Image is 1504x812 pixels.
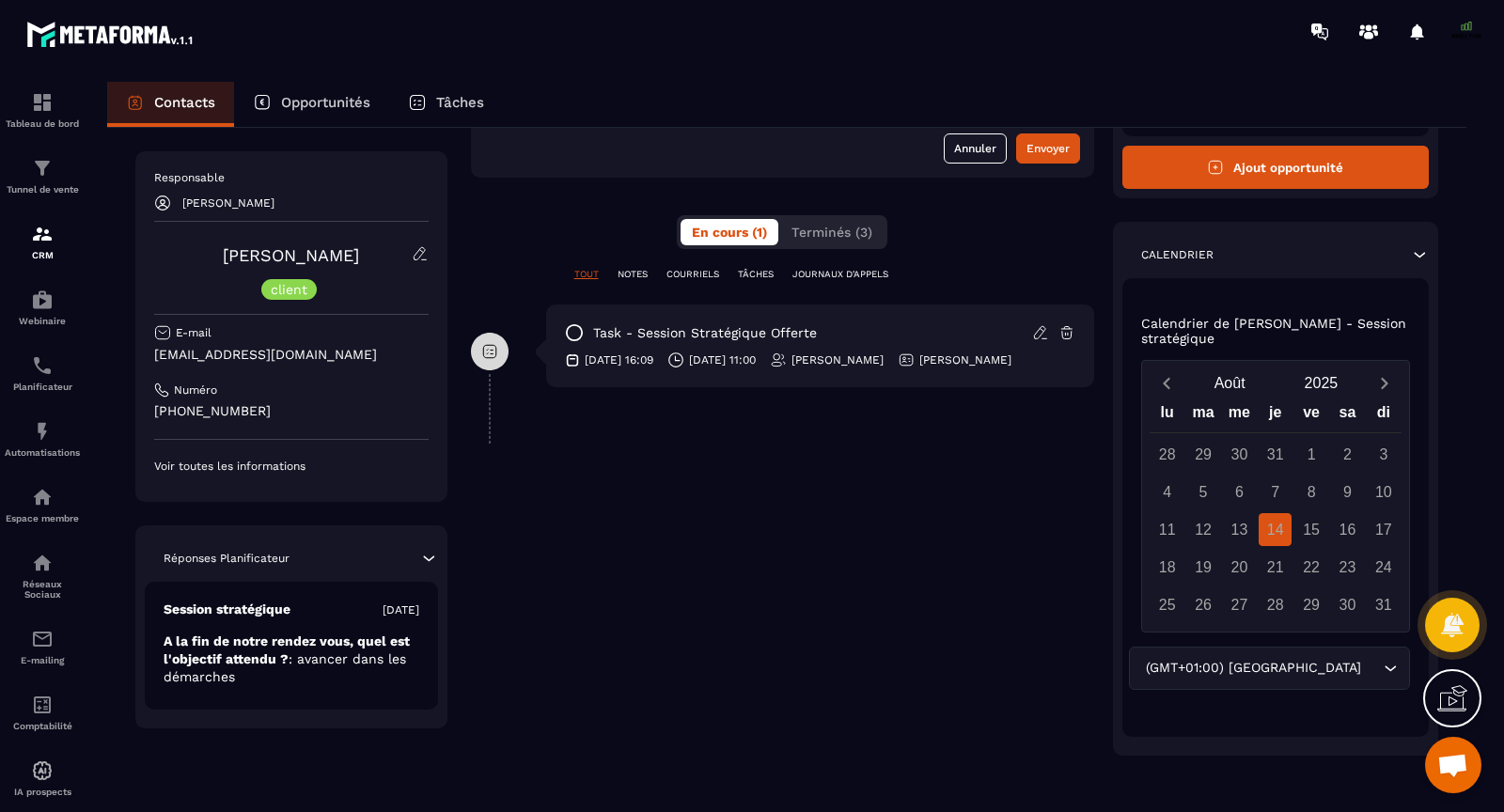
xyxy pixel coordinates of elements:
div: 16 [1331,513,1364,546]
p: Numéro [174,383,217,398]
div: 29 [1295,588,1328,621]
div: 31 [1259,438,1292,471]
a: automationsautomationsAutomatisations [5,406,80,472]
p: E-mail [176,325,211,340]
div: 7 [1259,476,1292,508]
a: social-networksocial-networkRéseaux Sociaux [5,538,80,614]
a: formationformationCRM [5,209,80,274]
p: JOURNAUX D'APPELS [792,268,888,281]
p: Réponses Planificateur [164,551,290,566]
div: 31 [1367,588,1400,621]
p: Opportunités [281,94,370,111]
a: schedulerschedulerPlanificateur [5,340,80,406]
div: 5 [1187,476,1220,508]
img: automations [31,420,54,443]
p: IA prospects [5,787,80,797]
div: Search for option [1129,647,1410,690]
div: 25 [1151,588,1183,621]
button: Ajout opportunité [1122,146,1430,189]
p: Comptabilité [5,721,80,731]
div: je [1258,399,1293,432]
p: [EMAIL_ADDRESS][DOMAIN_NAME] [154,346,429,364]
button: Previous month [1150,370,1184,396]
button: Open months overlay [1184,367,1276,399]
div: 12 [1187,513,1220,546]
p: task - Session stratégique offerte [593,324,817,342]
p: [DATE] [383,602,419,617]
a: [PERSON_NAME] [223,245,359,265]
p: Automatisations [5,447,80,458]
p: E-mailing [5,655,80,665]
a: Ouvrir le chat [1425,737,1481,793]
span: (GMT+01:00) [GEOGRAPHIC_DATA] [1141,658,1365,679]
a: accountantaccountantComptabilité [5,679,80,745]
div: 28 [1259,588,1292,621]
p: [PERSON_NAME] [919,352,1011,367]
input: Search for option [1365,658,1379,679]
div: 28 [1151,438,1183,471]
div: 6 [1223,476,1256,508]
p: CRM [5,250,80,260]
a: Contacts [107,82,234,127]
div: 2 [1331,438,1364,471]
img: logo [26,17,196,51]
a: automationsautomationsEspace membre [5,472,80,538]
div: 13 [1223,513,1256,546]
p: Réseaux Sociaux [5,579,80,600]
p: Tableau de bord [5,118,80,129]
img: accountant [31,694,54,716]
div: 24 [1367,551,1400,584]
div: 17 [1367,513,1400,546]
p: Espace membre [5,513,80,523]
div: 30 [1331,588,1364,621]
img: formation [31,91,54,114]
p: Calendrier [1141,247,1214,262]
a: formationformationTunnel de vente [5,143,80,209]
div: 11 [1151,513,1183,546]
p: Responsable [154,170,429,185]
button: Terminés (3) [780,219,884,245]
div: Calendar days [1150,438,1402,621]
p: [DATE] 16:09 [585,352,653,367]
button: En cours (1) [681,219,778,245]
p: TOUT [574,268,599,281]
img: automations [31,486,54,508]
div: 27 [1223,588,1256,621]
div: Calendar wrapper [1150,399,1402,621]
button: Open years overlay [1276,367,1367,399]
div: 19 [1187,551,1220,584]
div: 18 [1151,551,1183,584]
img: automations [31,759,54,782]
a: emailemailE-mailing [5,614,80,679]
a: automationsautomationsWebinaire [5,274,80,340]
div: ma [1185,399,1221,432]
div: 21 [1259,551,1292,584]
div: 8 [1295,476,1328,508]
div: me [1221,399,1257,432]
div: 22 [1295,551,1328,584]
button: Envoyer [1016,133,1080,164]
p: NOTES [618,268,648,281]
span: En cours (1) [692,225,767,240]
div: Envoyer [1026,139,1070,158]
p: Session stratégique [164,601,290,618]
img: scheduler [31,354,54,377]
p: [PERSON_NAME] [182,196,274,210]
p: Calendrier de [PERSON_NAME] - Session stratégique [1141,316,1411,346]
p: [PHONE_NUMBER] [154,402,429,420]
p: client [271,283,307,296]
div: ve [1293,399,1329,432]
p: COURRIELS [666,268,719,281]
div: 9 [1331,476,1364,508]
div: 29 [1187,438,1220,471]
span: Terminés (3) [791,225,872,240]
p: A la fin de notre rendez vous, quel est l'objectif attendu ? [164,632,419,686]
img: social-network [31,552,54,574]
div: 23 [1331,551,1364,584]
p: Planificateur [5,382,80,392]
img: automations [31,289,54,311]
p: Webinaire [5,316,80,326]
div: 14 [1259,513,1292,546]
p: Voir toutes les informations [154,459,429,474]
p: Tâches [436,94,484,111]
